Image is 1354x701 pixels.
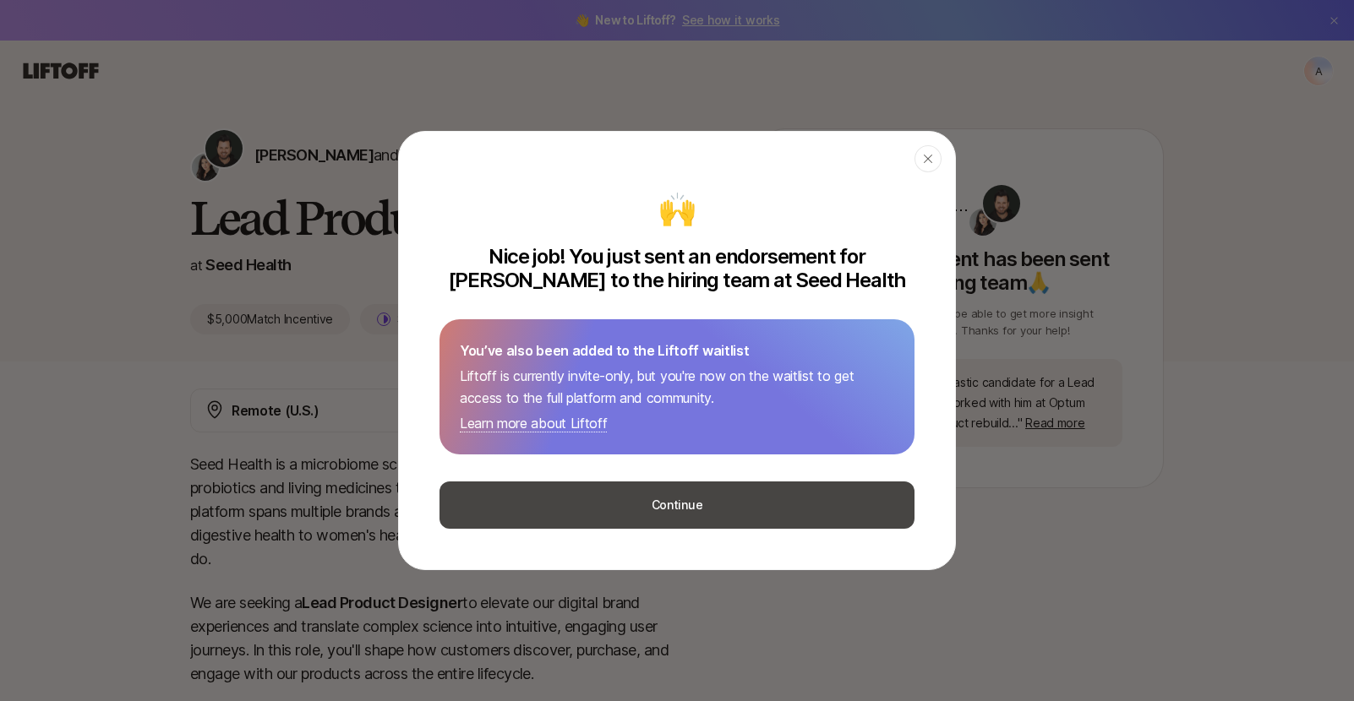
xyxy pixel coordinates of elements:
button: Continue [440,481,914,529]
div: 🙌 [658,186,696,231]
p: You’ve also been added to the Liftoff waitlist [460,340,894,361]
p: Nice job! You just sent an endorsement for [PERSON_NAME] to the hiring team at Seed Health [440,245,914,292]
a: Learn more about Liftoff [460,415,607,432]
p: Liftoff is currently invite-only, but you're now on the waitlist to get access to the full platfo... [460,365,894,409]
